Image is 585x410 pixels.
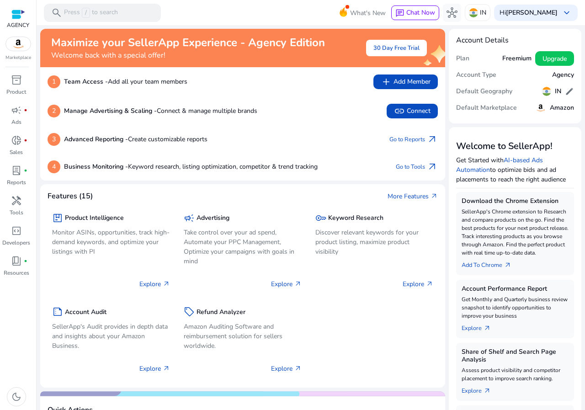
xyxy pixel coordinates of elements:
[11,165,22,176] span: lab_profile
[11,135,22,146] span: donut_small
[64,77,108,86] b: Team Access -
[484,325,491,332] span: arrow_outward
[500,10,558,16] p: Hi
[294,280,302,288] span: arrow_outward
[64,106,257,116] p: Connect & manage multiple brands
[462,366,569,383] p: Assess product visibility and competitor placement to improve search ranking.
[389,133,438,146] a: Go to Reportsarrow_outward
[51,36,325,49] h2: Maximize your SellerApp Experience - Agency Edition
[462,197,569,205] h5: Download the Chrome Extension
[11,195,22,206] span: handyman
[48,105,60,117] p: 2
[4,269,29,277] p: Resources
[64,8,118,18] p: Press to search
[11,118,21,126] p: Ads
[506,8,558,17] b: [PERSON_NAME]
[427,161,438,172] span: arrow_outward
[24,108,27,112] span: fiber_manual_record
[555,88,561,96] h5: IN
[48,133,60,146] p: 3
[394,106,405,117] span: link
[51,7,62,18] span: search
[48,192,93,201] h4: Features (15)
[24,138,27,142] span: fiber_manual_record
[64,135,128,144] b: Advanced Reporting -
[52,213,63,224] span: package
[24,169,27,172] span: fiber_manual_record
[271,279,302,289] p: Explore
[11,75,22,85] span: inventory_2
[11,105,22,116] span: campaign
[184,213,195,224] span: campaign
[480,5,486,21] p: IN
[456,88,512,96] h5: Default Geography
[427,134,438,145] span: arrow_outward
[394,106,431,117] span: Connect
[64,106,157,115] b: Manage Advertising & Scaling -
[447,7,457,18] span: hub
[64,162,128,171] b: Business Monitoring -
[7,21,29,29] p: AGENCY
[462,285,569,293] h5: Account Performance Report
[550,104,574,112] h5: Amazon
[388,192,438,201] a: More Featuresarrow_outward
[139,364,170,373] p: Explore
[5,54,31,61] p: Marketplace
[456,156,543,174] a: AI-based Ads Automation
[561,7,572,18] span: keyboard_arrow_down
[462,348,569,364] h5: Share of Shelf and Search Page Analysis
[406,8,435,17] span: Chat Now
[82,8,90,18] span: /
[426,280,433,288] span: arrow_outward
[271,364,302,373] p: Explore
[139,279,170,289] p: Explore
[184,306,195,317] span: sell
[366,40,427,56] a: 30 Day Free Trial
[52,322,170,351] p: SellerApp's Audit provides in depth data and insights about your Amazon Business.
[456,55,469,63] h5: Plan
[484,387,491,394] span: arrow_outward
[542,87,551,96] img: in.svg
[51,51,325,60] h4: Welcome back with a special offer!
[456,155,574,184] p: Get Started with to optimize bids and ad placements to reach the right audience
[197,214,229,222] h5: Advertising
[373,75,438,89] button: addAdd Member
[391,5,439,20] button: chatChat Now
[64,134,207,144] p: Create customizable reports
[52,306,63,317] span: summarize
[462,208,569,257] p: SellerApp's Chrome extension to Research and compare products on the go. Find the best products f...
[11,391,22,402] span: dark_mode
[456,71,496,79] h5: Account Type
[462,295,569,320] p: Get Monthly and Quarterly business review snapshot to identify opportunities to improve your busi...
[294,365,302,372] span: arrow_outward
[502,55,532,63] h5: Freemium
[6,37,31,51] img: amazon.svg
[48,160,60,173] p: 4
[381,76,392,87] span: add
[395,9,404,18] span: chat
[10,148,23,156] p: Sales
[2,239,30,247] p: Developers
[462,320,498,333] a: Explorearrow_outward
[431,192,438,200] span: arrow_outward
[469,8,478,17] img: in.svg
[6,88,26,96] p: Product
[462,383,498,395] a: Explorearrow_outward
[456,141,574,152] h3: Welcome to SellerApp!
[315,213,326,224] span: key
[11,256,22,266] span: book_4
[197,309,245,316] h5: Refund Analyzer
[403,279,433,289] p: Explore
[7,178,26,186] p: Reports
[315,228,433,256] p: Discover relevant keywords for your product listing, maximize product visibility
[350,5,386,21] span: What's New
[443,4,461,22] button: hub
[163,280,170,288] span: arrow_outward
[462,257,519,270] a: Add To Chrome
[456,104,517,112] h5: Default Marketplace
[163,365,170,372] span: arrow_outward
[184,228,302,266] p: Take control over your ad spend, Automate your PPC Management, Optimize your campaigns with goals...
[381,76,431,87] span: Add Member
[535,51,574,66] button: Upgrade
[65,214,124,222] h5: Product Intelligence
